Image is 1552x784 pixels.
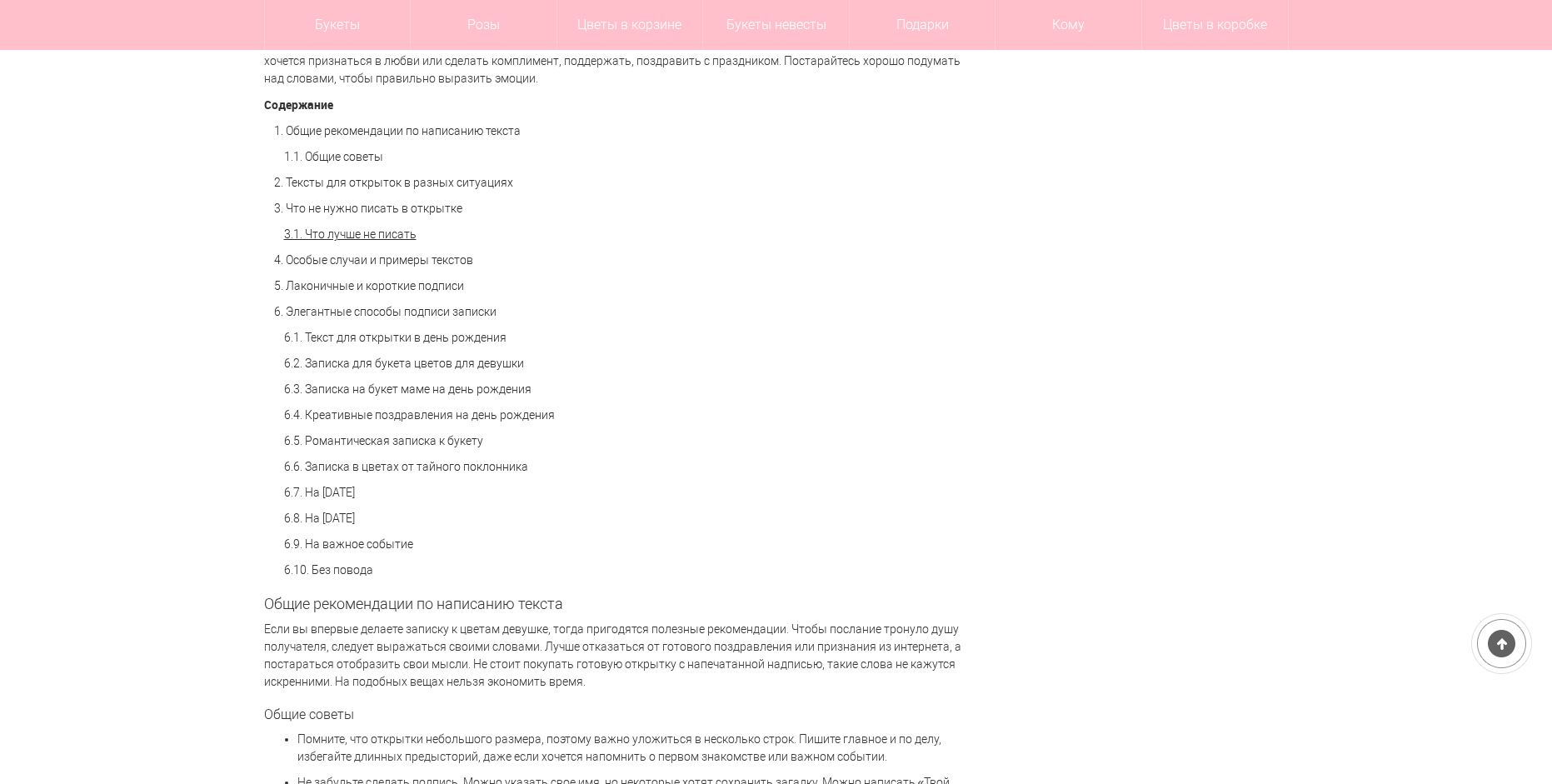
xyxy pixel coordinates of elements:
a: 6.5. Романтическая записка к букету [284,434,483,447]
a: 6.1. Текст для открытки в день рождения [284,331,507,344]
a: 1. Общие рекомендации по написанию текста [274,124,521,137]
b: Содержание [264,97,333,112]
a: 6.7. На [DATE] [284,486,355,499]
a: 3. Что не нужно писать в открытке [274,202,462,215]
a: 1.1. Общие советы [284,150,383,163]
a: 6.10. Без повода [284,563,373,577]
a: 6.9. На важное событие [284,537,413,551]
a: 6.2. Записка для букета цветов для девушки [284,357,524,370]
h2: Общие рекомендации по написанию текста [264,596,972,612]
a: 4. Особые случаи и примеры текстов [274,253,473,267]
a: 6.4. Креативные поздравления на день рождения [284,408,555,422]
a: 6. Элегантные способы подписи записки [274,305,497,318]
a: 6.3. Записка на букет маме на день рождения [284,382,531,396]
a: 3.1. Что лучше не писать [284,227,417,241]
a: 2. Тексты для открыток в разных ситуациях [274,176,513,189]
a: 6.6. Записка в цветах от тайного поклонника [284,460,528,473]
h3: Общие советы [264,707,972,722]
p: Помните, что открытки небольшого размера, поэтому важно уложиться в несколько строк. Пишите главн... [297,731,972,766]
p: Если вы впервые делаете записку к цветам девушке, тогда пригодятся полезные рекомендации. Чтобы п... [264,621,972,691]
a: 6.8. На [DATE] [284,512,355,525]
a: 5. Лаконичные и короткие подписи [274,279,464,292]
